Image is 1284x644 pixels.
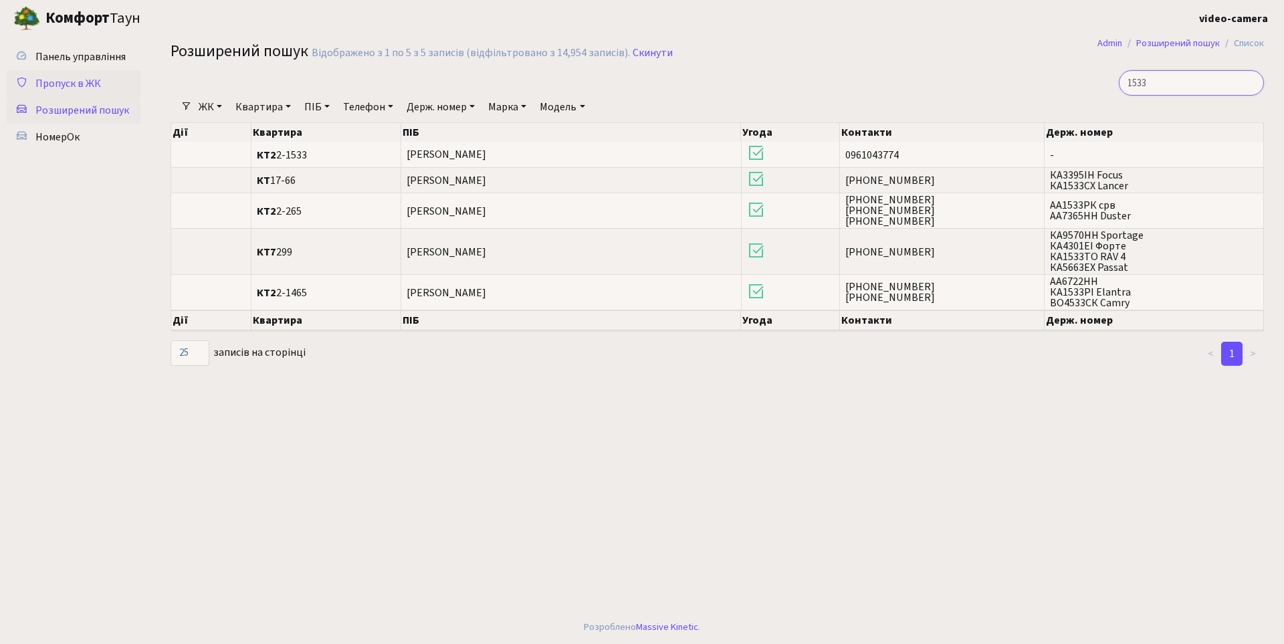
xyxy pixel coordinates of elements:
[45,7,110,29] b: Комфорт
[845,175,1039,186] span: [PHONE_NUMBER]
[7,124,140,150] a: НомерОк
[230,96,296,118] a: Квартира
[257,247,395,257] span: 299
[257,206,395,217] span: 2-265
[7,97,140,124] a: Розширений пошук
[401,123,741,142] th: ПІБ
[1077,29,1284,58] nav: breadcrumb
[1097,36,1122,50] a: Admin
[1221,342,1243,366] a: 1
[257,288,395,298] span: 2-1465
[257,148,276,163] b: КТ2
[251,123,401,142] th: Квартира
[171,340,209,366] select: записів на сторінці
[1220,36,1264,51] li: Список
[636,620,698,634] a: Massive Kinetic
[257,175,395,186] span: 17-66
[584,620,700,635] div: Розроблено .
[1050,200,1258,221] span: АА1533РК срв AA7365HH Duster
[35,49,126,64] span: Панель управління
[407,173,486,188] span: [PERSON_NAME]
[7,43,140,70] a: Панель управління
[1045,310,1264,330] th: Держ. номер
[257,173,270,188] b: КТ
[35,76,101,91] span: Пропуск в ЖК
[840,310,1045,330] th: Контакти
[257,204,276,219] b: КТ2
[840,123,1045,142] th: Контакти
[7,70,140,97] a: Пропуск в ЖК
[35,130,80,144] span: НомерОк
[171,123,251,142] th: Дії
[312,47,630,60] div: Відображено з 1 по 5 з 5 записів (відфільтровано з 14,954 записів).
[633,47,673,60] a: Скинути
[167,7,201,29] button: Переключити навігацію
[1199,11,1268,26] b: video-camera
[171,310,251,330] th: Дії
[171,340,306,366] label: записів на сторінці
[1050,150,1258,160] span: -
[845,150,1039,160] span: 0961043774
[845,195,1039,227] span: [PHONE_NUMBER] [PHONE_NUMBER] [PHONE_NUMBER]
[35,103,129,118] span: Розширений пошук
[299,96,335,118] a: ПІБ
[1050,230,1258,273] span: КА9570НН Sportage КА4301ЕІ Форте КА1533ТО RAV 4 КА5663ЕХ Passat
[407,286,486,300] span: [PERSON_NAME]
[407,245,486,259] span: [PERSON_NAME]
[193,96,227,118] a: ЖК
[257,245,276,259] b: КТ7
[483,96,532,118] a: Марка
[1050,276,1258,308] span: АА6722НН КА1533РІ Elantra ВО4533СК Camry
[257,150,395,160] span: 2-1533
[401,96,480,118] a: Держ. номер
[1136,36,1220,50] a: Розширений пошук
[45,7,140,30] span: Таун
[845,247,1039,257] span: [PHONE_NUMBER]
[741,123,840,142] th: Угода
[407,204,486,219] span: [PERSON_NAME]
[1045,123,1264,142] th: Держ. номер
[1119,70,1264,96] input: Пошук...
[741,310,840,330] th: Угода
[1199,11,1268,27] a: video-camera
[401,310,741,330] th: ПІБ
[845,282,1039,303] span: [PHONE_NUMBER] [PHONE_NUMBER]
[338,96,399,118] a: Телефон
[171,39,308,63] span: Розширений пошук
[1050,170,1258,191] span: КА3395ІН Focus КА1533СХ Lancer
[13,5,40,32] img: logo.png
[251,310,401,330] th: Квартира
[407,148,486,163] span: [PERSON_NAME]
[257,286,276,300] b: КТ2
[534,96,590,118] a: Модель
